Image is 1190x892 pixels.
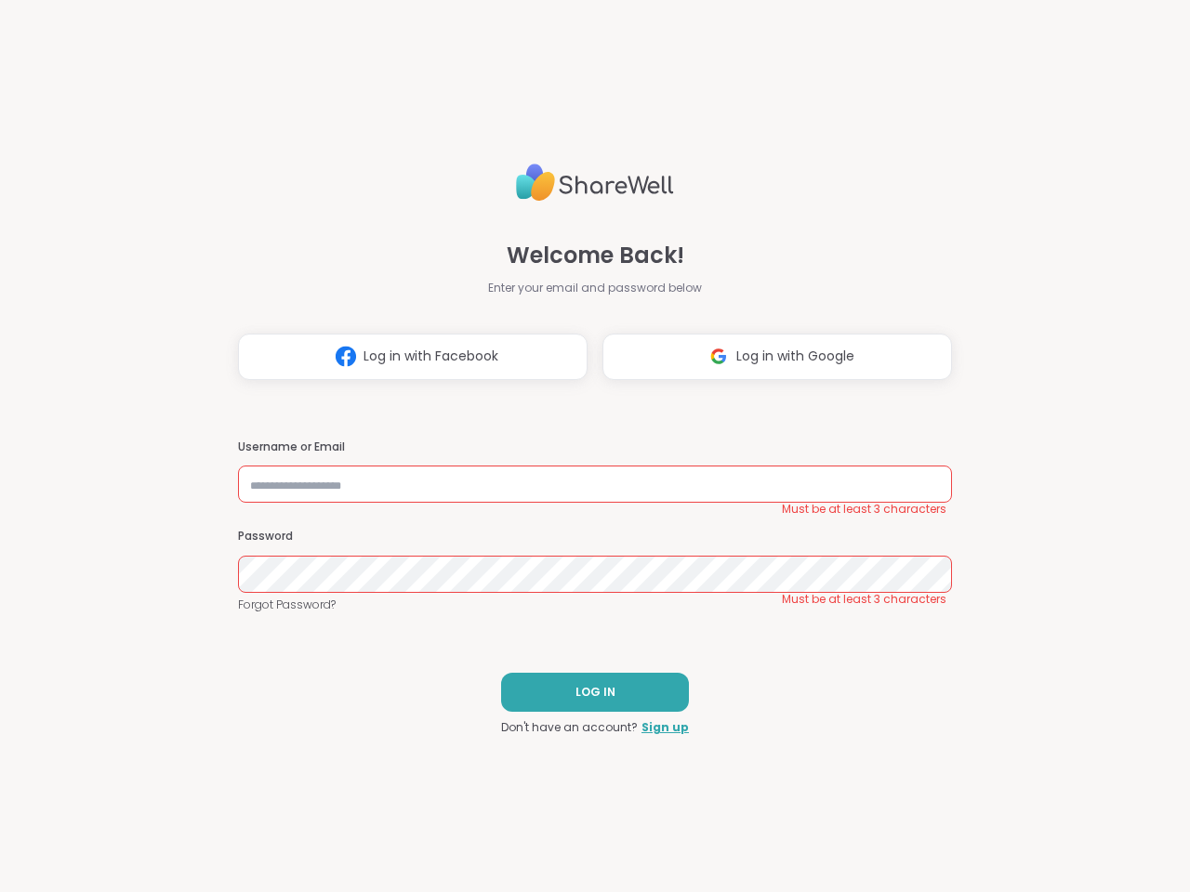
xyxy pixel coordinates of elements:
span: LOG IN [575,684,615,701]
span: Welcome Back! [507,239,684,272]
span: Must be at least 3 characters [782,592,946,607]
span: Enter your email and password below [488,280,702,296]
a: Forgot Password? [238,597,952,613]
span: Log in with Facebook [364,347,498,366]
button: LOG IN [501,673,689,712]
img: ShareWell Logo [516,156,674,209]
h3: Username or Email [238,439,952,455]
img: ShareWell Logomark [701,339,736,374]
button: Log in with Facebook [238,334,588,380]
a: Sign up [641,719,689,736]
span: Must be at least 3 characters [782,502,946,517]
button: Log in with Google [602,334,952,380]
span: Log in with Google [736,347,854,366]
h3: Password [238,529,952,544]
span: Don't have an account? [501,719,638,736]
img: ShareWell Logomark [328,339,364,374]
